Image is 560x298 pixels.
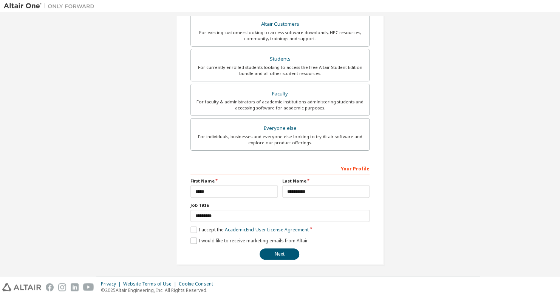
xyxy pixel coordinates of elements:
img: linkedin.svg [71,283,79,291]
img: Altair One [4,2,98,10]
img: youtube.svg [83,283,94,291]
button: Next [260,248,299,260]
a: Academic End-User License Agreement [225,226,309,233]
label: Last Name [282,178,370,184]
label: Job Title [190,202,370,208]
div: For existing customers looking to access software downloads, HPC resources, community, trainings ... [195,30,365,42]
label: I accept the [190,226,309,233]
div: Privacy [101,281,123,287]
div: Website Terms of Use [123,281,179,287]
img: altair_logo.svg [2,283,41,291]
div: Students [195,54,365,64]
img: facebook.svg [46,283,54,291]
div: Cookie Consent [179,281,218,287]
div: Everyone else [195,123,365,134]
label: I would like to receive marketing emails from Altair [190,237,308,244]
div: For faculty & administrators of academic institutions administering students and accessing softwa... [195,99,365,111]
label: First Name [190,178,278,184]
div: For currently enrolled students looking to access the free Altair Student Edition bundle and all ... [195,64,365,76]
p: © 2025 Altair Engineering, Inc. All Rights Reserved. [101,287,218,293]
div: Altair Customers [195,19,365,30]
img: instagram.svg [58,283,66,291]
div: Faculty [195,89,365,99]
div: For individuals, businesses and everyone else looking to try Altair software and explore our prod... [195,134,365,146]
div: Your Profile [190,162,370,174]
